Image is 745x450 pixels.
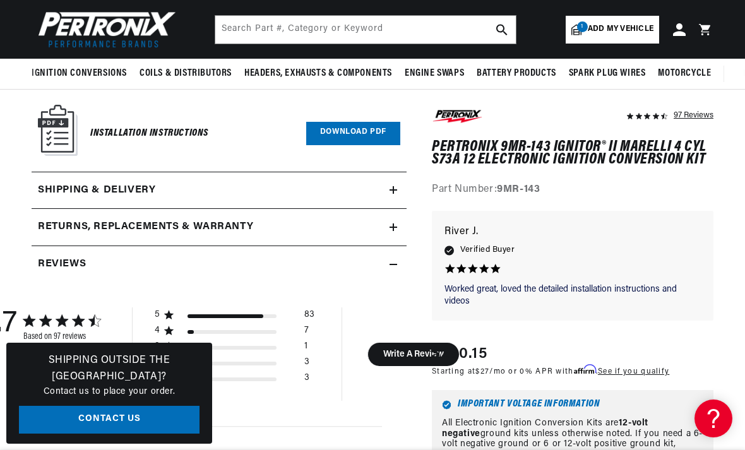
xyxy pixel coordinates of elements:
[304,372,309,388] div: 3
[32,246,407,283] summary: Reviews
[32,8,177,51] img: Pertronix
[598,368,669,376] a: See if you qualify - Learn more about Affirm Financing (opens in modal)
[432,343,487,365] span: $290.15
[470,59,563,88] summary: Battery Products
[38,219,253,235] h2: Returns, Replacements & Warranty
[238,59,398,88] summary: Headers, Exhausts & Components
[155,357,314,372] div: 2 star by 3 reviews
[432,365,669,377] p: Starting at /mo or 0% APR with .
[477,67,556,80] span: Battery Products
[652,59,717,88] summary: Motorcycle
[155,325,160,336] div: 4
[658,67,711,80] span: Motorcycle
[244,67,392,80] span: Headers, Exhausts & Components
[38,256,86,273] h2: Reviews
[398,59,470,88] summary: Engine Swaps
[155,341,314,357] div: 3 star by 1 reviews
[577,21,588,32] span: 1
[32,59,133,88] summary: Ignition Conversions
[23,332,100,341] div: Based on 97 reviews
[444,283,701,308] p: Worked great, loved the detailed installation instructions and videos
[19,406,200,434] a: Contact Us
[563,59,652,88] summary: Spark Plug Wires
[488,16,516,44] button: search button
[215,16,516,44] input: Search Part #, Category or Keyword
[306,122,400,145] a: Download PDF
[32,172,407,209] summary: Shipping & Delivery
[442,400,703,410] h6: Important Voltage Information
[304,357,309,372] div: 3
[475,368,489,376] span: $27
[38,182,155,199] h2: Shipping & Delivery
[133,59,238,88] summary: Coils & Distributors
[90,125,208,142] h6: Installation Instructions
[19,385,200,399] p: Contact us to place your order.
[19,353,200,385] h3: Shipping Outside the [GEOGRAPHIC_DATA]?
[569,67,646,80] span: Spark Plug Wires
[432,141,713,167] h1: PerTronix 9MR-143 Ignitor® II Marelli 4 cyl S73A 12 Electronic Ignition Conversion Kit
[155,309,314,325] div: 5 star by 83 reviews
[444,223,701,241] p: River J.
[38,105,78,156] img: Instruction Manual
[32,209,407,246] summary: Returns, Replacements & Warranty
[155,309,160,321] div: 5
[460,244,515,258] span: Verified Buyer
[574,365,596,374] span: Affirm
[405,67,464,80] span: Engine Swaps
[304,325,309,341] div: 7
[155,325,314,341] div: 4 star by 7 reviews
[304,341,307,357] div: 1
[588,23,653,35] span: Add my vehicle
[432,182,713,199] div: Part Number:
[304,309,314,325] div: 83
[32,67,127,80] span: Ignition Conversions
[442,418,648,439] strong: 12-volt negative
[497,185,540,195] strong: 9MR-143
[367,343,459,366] button: Write A Review
[566,16,659,44] a: 1Add my vehicle
[674,107,713,122] div: 97 Reviews
[155,372,314,388] div: 1 star by 3 reviews
[155,341,160,352] div: 3
[140,67,232,80] span: Coils & Distributors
